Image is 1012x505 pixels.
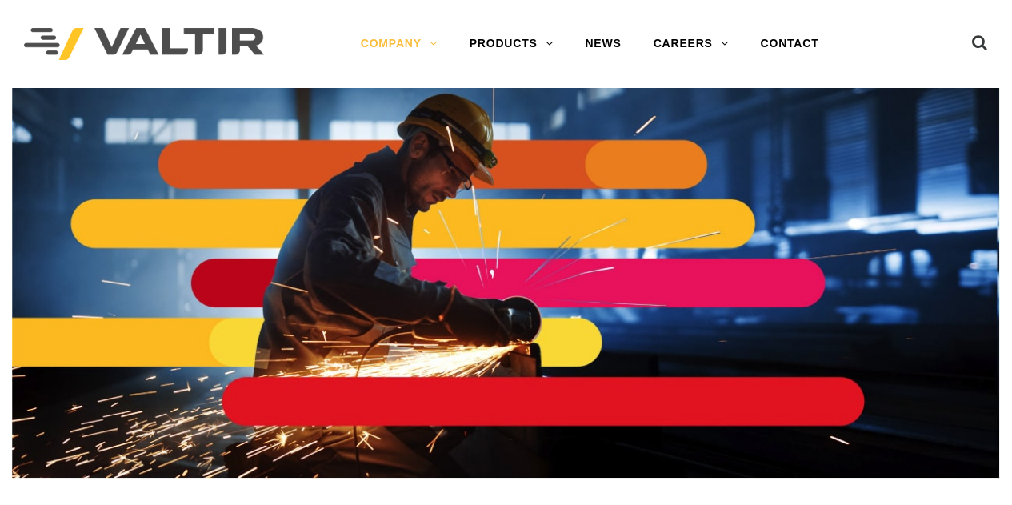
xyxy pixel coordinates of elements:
a: CONTACT [745,28,835,60]
img: Valtir [24,28,264,61]
a: COMPANY [345,28,454,60]
a: PRODUCTS [454,28,570,60]
a: NEWS [569,28,637,60]
a: CAREERS [638,28,745,60]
